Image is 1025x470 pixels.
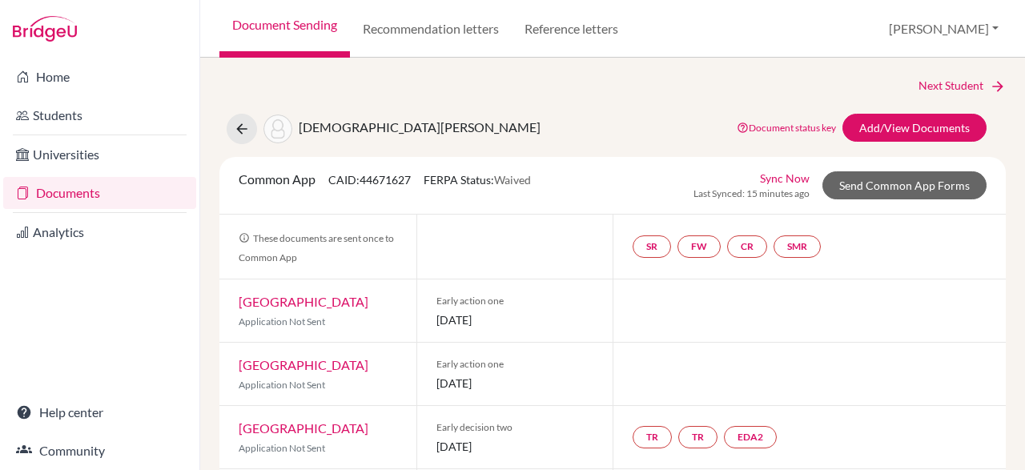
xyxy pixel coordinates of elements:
button: [PERSON_NAME] [882,14,1006,44]
a: Next Student [918,77,1006,94]
span: Early action one [436,294,594,308]
a: SR [633,235,671,258]
a: [GEOGRAPHIC_DATA] [239,420,368,436]
a: Document status key [737,122,836,134]
a: Students [3,99,196,131]
span: [DATE] [436,311,594,328]
span: Application Not Sent [239,379,325,391]
span: Application Not Sent [239,315,325,327]
a: Documents [3,177,196,209]
a: SMR [774,235,821,258]
a: [GEOGRAPHIC_DATA] [239,294,368,309]
a: Universities [3,139,196,171]
span: FERPA Status: [424,173,531,187]
span: Waived [494,173,531,187]
a: Sync Now [760,170,810,187]
span: Common App [239,171,316,187]
span: These documents are sent once to Common App [239,232,394,263]
span: Early action one [436,357,594,372]
a: EDA2 [724,426,777,448]
a: Send Common App Forms [822,171,987,199]
img: Bridge-U [13,16,77,42]
a: [GEOGRAPHIC_DATA] [239,357,368,372]
a: Community [3,435,196,467]
a: TR [678,426,717,448]
a: Home [3,61,196,93]
span: [DATE] [436,438,594,455]
span: Early decision two [436,420,594,435]
a: TR [633,426,672,448]
span: [DEMOGRAPHIC_DATA][PERSON_NAME] [299,119,541,135]
span: CAID: 44671627 [328,173,411,187]
a: Help center [3,396,196,428]
span: Application Not Sent [239,442,325,454]
a: CR [727,235,767,258]
a: Add/View Documents [842,114,987,142]
span: [DATE] [436,375,594,392]
a: Analytics [3,216,196,248]
a: FW [677,235,721,258]
span: Last Synced: 15 minutes ago [693,187,810,201]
